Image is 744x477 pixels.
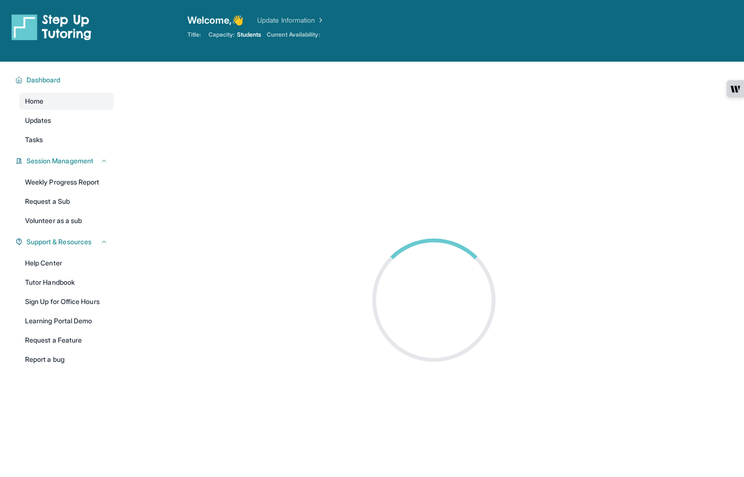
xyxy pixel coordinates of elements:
span: Title: [187,31,201,39]
span: Capacity: [209,31,235,39]
span: Dashboard [26,75,61,85]
a: Sign Up for Office Hours [19,293,114,310]
a: Learning Portal Demo [19,312,114,330]
button: Dashboard [23,75,108,85]
a: Weekly Progress Report [19,173,114,191]
a: Help Center [19,254,114,272]
span: Current Availability: [267,31,320,39]
span: Home [25,96,43,106]
a: Request a Sub [19,193,114,210]
img: logo [12,13,91,40]
a: Update Information [257,15,325,25]
a: Request a Feature [19,331,114,349]
span: Tasks [25,135,43,145]
img: Chevron Right [315,15,325,25]
button: Session Management [23,156,108,166]
a: Report a bug [19,351,114,368]
span: Support & Resources [26,237,91,247]
span: Updates [25,116,52,125]
span: Session Management [26,156,93,166]
a: Tutor Handbook [19,274,114,291]
button: Support & Resources [23,237,108,247]
a: Updates [19,112,114,129]
a: Tasks [19,131,114,148]
span: Welcome, 👋 [187,13,244,27]
a: Home [19,93,114,110]
span: Students [237,31,261,39]
a: Volunteer as a sub [19,212,114,229]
